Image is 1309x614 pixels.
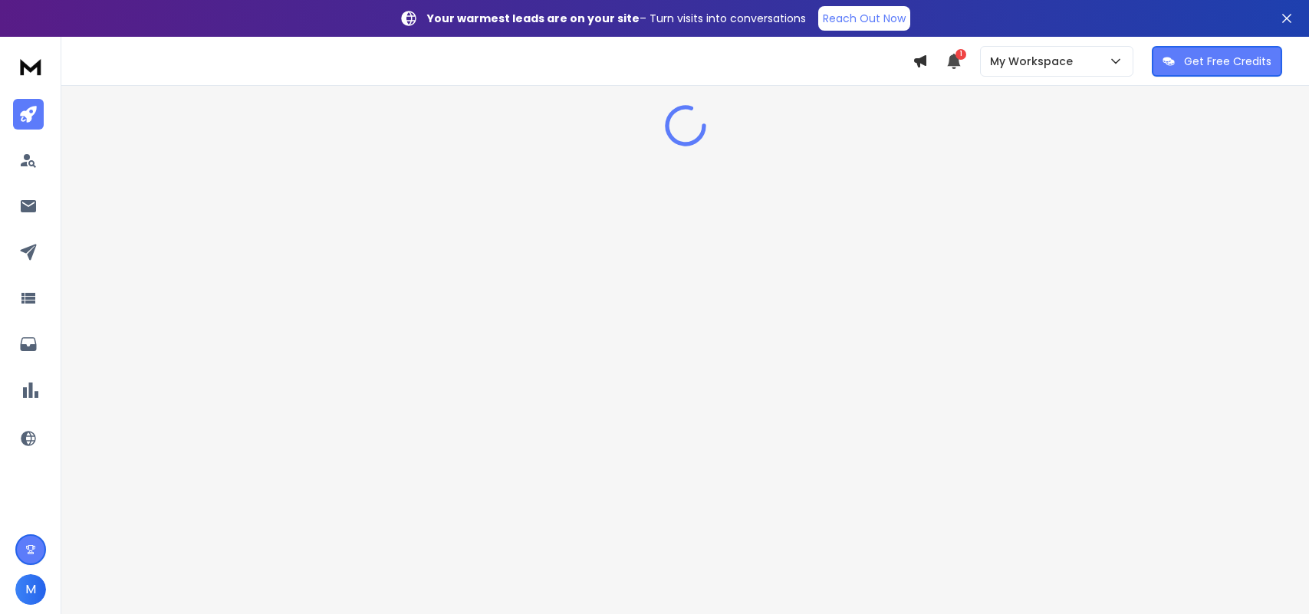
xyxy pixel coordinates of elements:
button: M [15,574,46,605]
a: Reach Out Now [818,6,910,31]
p: Reach Out Now [823,11,906,26]
span: 1 [955,49,966,60]
img: logo [15,52,46,80]
p: My Workspace [990,54,1079,69]
p: – Turn visits into conversations [427,11,806,26]
strong: Your warmest leads are on your site [427,11,640,26]
button: Get Free Credits [1152,46,1282,77]
p: Get Free Credits [1184,54,1271,69]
